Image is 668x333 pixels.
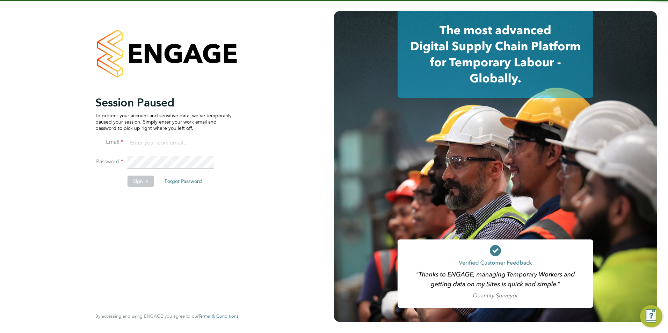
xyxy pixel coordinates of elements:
label: Password [95,158,123,165]
button: Sign In [128,176,154,187]
button: Forgot Password [159,176,208,187]
label: Email [95,139,123,146]
span: By accessing and using ENGAGE you agree to our [95,313,239,319]
input: Enter your work email... [128,137,214,149]
p: To protect your account and sensitive data, we've temporarily paused your session. Simply enter y... [95,112,232,132]
h2: Session Paused [95,96,232,110]
button: Engage Resource Center [640,305,662,327]
span: Terms & Conditions [198,313,239,319]
a: Terms & Conditions [198,313,239,319]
